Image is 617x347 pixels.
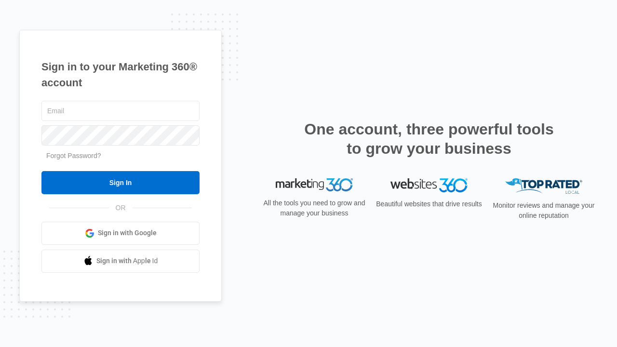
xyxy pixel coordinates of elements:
[41,101,200,121] input: Email
[390,178,468,192] img: Websites 360
[490,200,598,221] p: Monitor reviews and manage your online reputation
[276,178,353,192] img: Marketing 360
[96,256,158,266] span: Sign in with Apple Id
[109,203,133,213] span: OR
[41,171,200,194] input: Sign In
[98,228,157,238] span: Sign in with Google
[301,120,557,158] h2: One account, three powerful tools to grow your business
[375,199,483,209] p: Beautiful websites that drive results
[41,250,200,273] a: Sign in with Apple Id
[260,198,368,218] p: All the tools you need to grow and manage your business
[46,152,101,160] a: Forgot Password?
[41,222,200,245] a: Sign in with Google
[505,178,582,194] img: Top Rated Local
[41,59,200,91] h1: Sign in to your Marketing 360® account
